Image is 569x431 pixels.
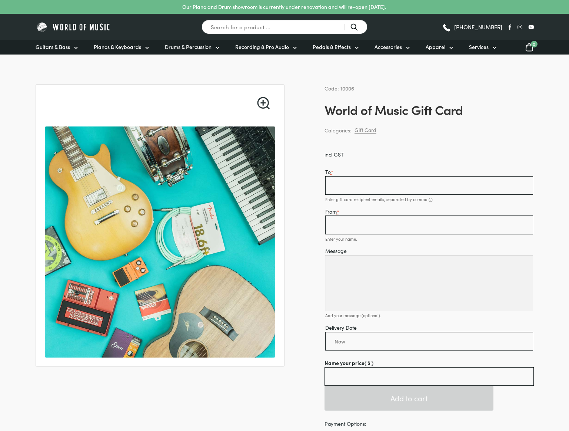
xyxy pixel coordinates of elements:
a: View full-screen image gallery [257,97,270,109]
input: Now [325,332,533,351]
a: [PHONE_NUMBER] [442,22,502,33]
span: incl GST [325,151,344,158]
small: Enter your name. [325,236,357,242]
a: Gift Card [355,126,376,134]
iframe: Chat with our support team [462,349,569,431]
span: Accessories [375,43,402,51]
abbr: Required field [337,208,339,215]
span: Guitars & Bass [36,43,70,51]
h1: World of Music Gift Card [325,102,534,117]
abbr: Required field [331,168,333,175]
img: WOM Gift Card [45,126,276,358]
span: ( $ ) [365,359,373,366]
label: Name your price [325,359,534,367]
span: 0 [531,41,538,47]
small: Enter gift card recipient emails, separated by comma (,) [325,196,433,202]
span: Services [469,43,489,51]
span: Payment Options: [325,420,534,428]
label: Message [325,247,533,255]
span: Pianos & Keyboards [94,43,141,51]
span: Categories: [325,126,352,135]
label: To [325,168,533,176]
span: Pedals & Effects [313,43,351,51]
label: From [325,207,533,216]
span: Recording & Pro Audio [235,43,289,51]
small: Add your message (optional). [325,312,381,318]
label: Delivery Date [325,323,533,332]
input: Name your price ( $ ) [325,367,534,386]
span: Code: 10006 [325,85,354,92]
span: Drums & Percussion [165,43,212,51]
img: World of Music [36,21,112,33]
span: Apparel [426,43,445,51]
span: [PHONE_NUMBER] [454,24,502,30]
input: Search for a product ... [202,20,367,34]
p: Our Piano and Drum showroom is currently under renovation and will re-open [DATE]. [182,3,386,11]
button: Add to cart [325,386,493,411]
